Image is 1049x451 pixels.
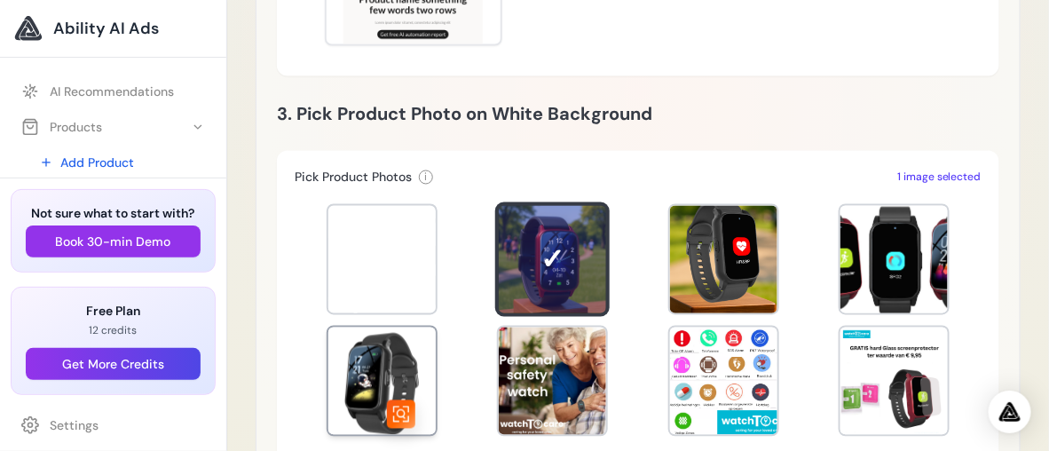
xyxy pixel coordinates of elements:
div: Domein: [URL] [46,46,126,60]
div: v 4.0.25 [50,28,87,43]
img: logo_orange.svg [28,28,43,43]
button: Products [11,111,216,143]
p: 12 credits [26,323,201,337]
h3: Not sure what to start with? [26,204,201,222]
span: Ability AI Ads [53,16,159,41]
img: tab_domain_overview_orange.svg [49,103,63,117]
img: tab_keywords_by_traffic_grey.svg [174,103,188,117]
h3: Free Plan [26,302,201,320]
a: Settings [11,409,216,441]
a: Ability AI Ads [14,14,212,43]
span: 1 image selected [897,170,982,185]
div: Keywords op verkeer [193,105,304,116]
div: Products [21,118,102,136]
button: Book 30-min Demo [26,225,201,257]
button: Get More Credits [26,348,201,380]
div: Domeinoverzicht [68,105,155,116]
h3: Pick Product Photos [295,169,412,186]
a: Add Product [28,146,216,178]
span: i [425,170,428,185]
h2: 3. Pick Product Photo on White Background [277,99,999,128]
div: Open Intercom Messenger [989,391,1031,433]
img: website_grey.svg [28,46,43,60]
a: AI Recommendations [11,75,216,107]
